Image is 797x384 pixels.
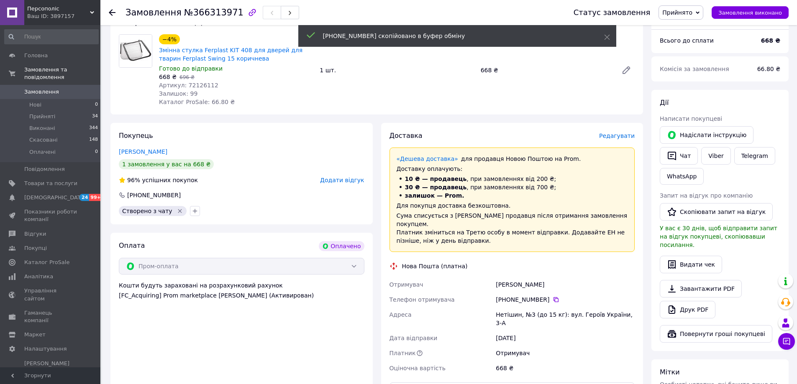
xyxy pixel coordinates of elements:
span: Дата відправки [390,335,438,341]
span: Адреса [390,311,412,318]
span: 24 [79,194,89,201]
span: 99+ [89,194,103,201]
a: [PERSON_NAME] [119,148,167,155]
span: Артикул: 72126112 [159,82,218,89]
span: Скасовані [29,136,58,144]
div: Статус замовлення [574,8,651,17]
span: Налаштування [24,345,67,353]
span: Прийнято [662,9,692,16]
a: WhatsApp [660,168,704,185]
div: для продавця Новою Поштою на Prom. [397,155,628,163]
span: Оціночна вартість [390,365,446,371]
button: Надіслати інструкцію [660,126,753,144]
span: Залишок: 99 [159,90,197,97]
span: 148 [89,136,98,144]
span: Аналітика [24,273,53,280]
a: Змінна стулка Ferplast KIT 408 для дверей для тварин Ferplast Swing 15 коричнева [159,47,302,62]
span: Запит на відгук про компанію [660,192,753,199]
span: Виконані [29,125,55,132]
span: Редагувати [599,132,635,139]
span: Замовлення [24,88,59,96]
span: Нові [29,101,41,109]
img: Змінна стулка Ferplast KIT 408 для дверей для тварин Ferplast Swing 15 коричнева [119,35,152,67]
span: Гаманець компанії [24,309,77,324]
span: Мітки [660,368,680,376]
span: Головна [24,52,48,59]
span: №366313971 [184,8,243,18]
div: [DATE] [494,331,636,346]
span: Оплачені [29,148,56,156]
button: Скопіювати запит на відгук [660,203,773,221]
div: Оплачено [319,241,364,251]
div: [PERSON_NAME] [494,277,636,292]
span: Телефон отримувача [390,296,455,303]
span: Персополіс [27,5,90,13]
span: Створено з чату [122,208,172,214]
span: 668 ₴ [159,74,177,80]
span: Доставка [390,132,423,140]
span: Дії [660,99,669,107]
span: [DEMOGRAPHIC_DATA] [24,194,86,201]
span: Замовлення та повідомлення [24,66,100,81]
svg: Видалити мітку [177,208,183,214]
div: Повернутися назад [109,8,115,17]
span: 344 [89,125,98,132]
span: [PERSON_NAME] та рахунки [24,360,77,383]
div: успішних покупок [119,176,198,184]
span: Покупці [24,244,47,252]
div: Ваш ID: 3897157 [27,13,100,20]
span: Прийняті [29,113,55,120]
div: [PHONE_NUMBER] [496,295,635,304]
div: Отримувач [494,346,636,361]
span: 0 [95,148,98,156]
li: , при замовленнях від 200 ₴; [397,175,628,183]
a: «Дешева доставка» [397,155,458,162]
button: Чат з покупцем [778,333,795,350]
div: Нетішин, №3 (до 15 кг): вул. Героїв України, 3-А [494,307,636,331]
span: Всього до сплати [660,37,714,44]
div: 1 замовлення у вас на 668 ₴ [119,159,214,169]
span: 696 ₴ [179,74,195,80]
button: Видати чек [660,256,722,273]
span: Готово до відправки [159,65,223,72]
div: 668 ₴ [494,361,636,376]
span: Відгуки [24,230,46,238]
div: Кошти будуть зараховані на розрахунковий рахунок [119,281,364,300]
div: 1 шт. [316,64,477,76]
a: Редагувати [618,62,635,79]
span: 96% [127,177,140,183]
div: [PHONE_NUMBER] [126,191,182,199]
a: Друк PDF [660,301,715,318]
a: Telegram [734,147,775,165]
span: Замовлення [126,8,182,18]
li: , при замовленнях від 700 ₴; [397,183,628,191]
span: Повідомлення [24,165,65,173]
button: Повернути гроші покупцеві [660,325,772,343]
span: Каталог ProSale: 66.80 ₴ [159,99,235,105]
span: Товари та послуги [24,180,77,187]
a: Viber [701,147,730,165]
div: −4% [159,34,180,44]
span: Маркет [24,331,46,338]
div: Для покупця доставка безкоштовна. [397,201,628,210]
span: Додати відгук [320,177,364,183]
div: 668 ₴ [477,64,615,76]
b: 668 ₴ [761,37,780,44]
div: [FC_Acquiring] Prom marketplace [PERSON_NAME] (Активирован) [119,291,364,300]
button: Замовлення виконано [712,6,789,19]
span: 30 ₴ — продавець [405,184,467,191]
div: Доставку оплачують: [397,165,628,173]
span: Написати покупцеві [660,115,722,122]
div: Сума списується з [PERSON_NAME] продавця після отримання замовлення покупцем. Платник зміниться н... [397,211,628,245]
a: Завантажити PDF [660,280,742,298]
span: 0 [95,101,98,109]
span: залишок — Prom. [405,192,464,199]
span: Показники роботи компанії [24,208,77,223]
span: Оплата [119,242,145,249]
span: Платник [390,350,416,356]
span: Покупець [119,132,153,140]
span: Каталог ProSale [24,259,69,266]
span: Замовлення виконано [718,10,782,16]
div: [PHONE_NUMBER] скопійовано в буфер обміну [323,32,583,40]
span: Товари в замовленні (1) [119,18,203,26]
